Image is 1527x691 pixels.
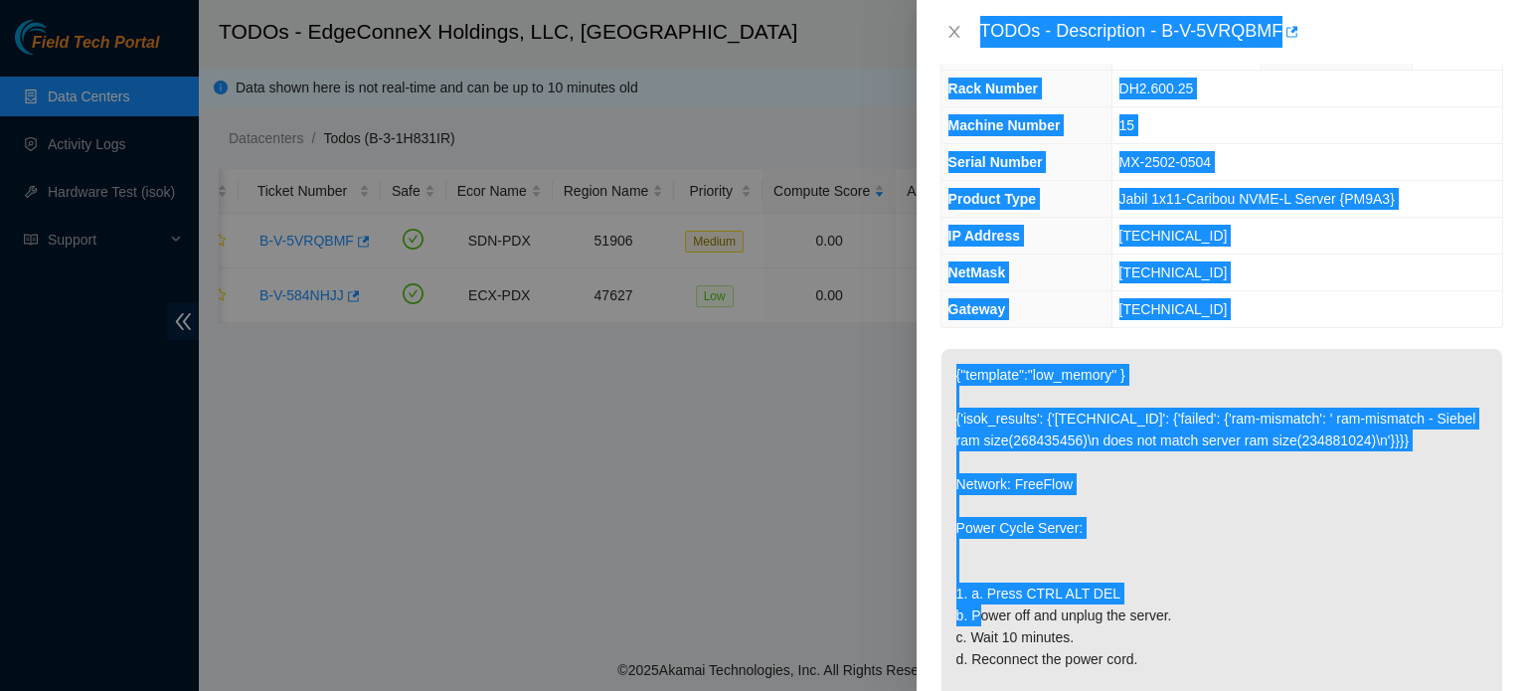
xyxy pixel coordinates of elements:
span: [TECHNICAL_ID] [1119,264,1228,280]
span: [TECHNICAL_ID] [1119,228,1228,244]
span: Jabil 1x11-Caribou NVME-L Server {PM9A3} [1119,191,1395,207]
span: IP Address [948,228,1020,244]
button: Close [940,23,968,42]
span: DH2.600.25 [1119,81,1194,96]
span: NetMask [948,264,1006,280]
span: Rack Number [948,81,1038,96]
span: 15 [1119,117,1135,133]
span: Machine Number [948,117,1061,133]
span: Product Type [948,191,1036,207]
span: [TECHNICAL_ID] [1119,301,1228,317]
span: Serial Number [948,154,1043,170]
span: Gateway [948,301,1006,317]
span: MX-2502-0504 [1119,154,1212,170]
span: close [946,24,962,40]
div: TODOs - Description - B-V-5VRQBMF [980,16,1503,48]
